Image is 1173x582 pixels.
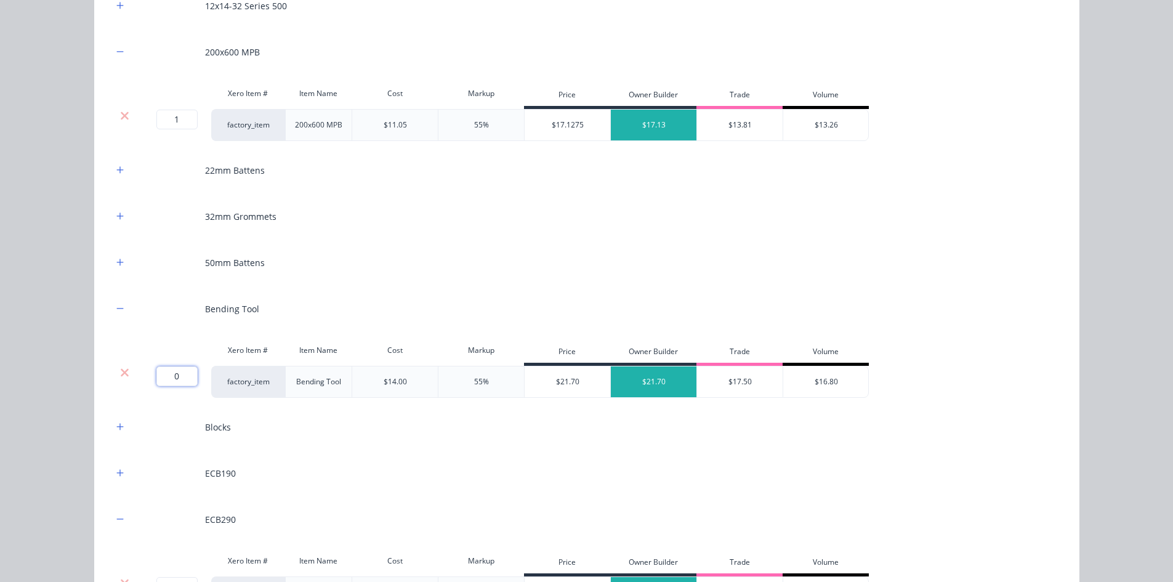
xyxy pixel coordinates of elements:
div: 200x600 MPB [285,109,352,141]
div: Blocks [205,421,231,434]
input: ? [156,366,198,386]
div: Owner Builder [610,552,696,576]
div: Trade [696,84,783,109]
div: Price [524,84,610,109]
div: Xero Item # [211,81,285,106]
div: $14.00 [384,376,407,387]
div: Volume [783,84,869,109]
div: Volume [783,341,869,366]
div: $11.05 [384,119,407,131]
div: $21.70 [611,366,697,397]
div: Price [524,552,610,576]
div: 32mm Grommets [205,210,276,223]
div: Xero Item # [211,549,285,573]
div: 55% [474,119,489,131]
div: Xero Item # [211,338,285,363]
div: Owner Builder [610,84,696,109]
div: Cost [352,338,438,363]
div: $13.26 [783,110,869,140]
div: Markup [438,81,524,106]
input: ? [156,110,198,129]
div: Bending Tool [285,366,352,398]
div: Item Name [285,549,352,573]
div: ECB190 [205,467,236,480]
div: $17.13 [611,110,697,140]
div: $13.81 [697,110,783,140]
div: factory_item [211,366,285,398]
div: $21.70 [525,366,611,397]
div: Bending Tool [205,302,259,315]
div: Trade [696,341,783,366]
div: Cost [352,549,438,573]
div: 22mm Battens [205,164,265,177]
div: Item Name [285,338,352,363]
div: Markup [438,549,524,573]
div: 50mm Battens [205,256,265,269]
div: $17.50 [697,366,783,397]
div: Cost [352,81,438,106]
div: ECB290 [205,513,236,526]
div: Owner Builder [610,341,696,366]
div: Trade [696,552,783,576]
div: Volume [783,552,869,576]
div: $16.80 [783,366,869,397]
div: $17.1275 [525,110,611,140]
div: Markup [438,338,524,363]
div: 200x600 MPB [205,46,260,59]
div: factory_item [211,109,285,141]
div: Item Name [285,81,352,106]
div: 55% [474,376,489,387]
div: Price [524,341,610,366]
